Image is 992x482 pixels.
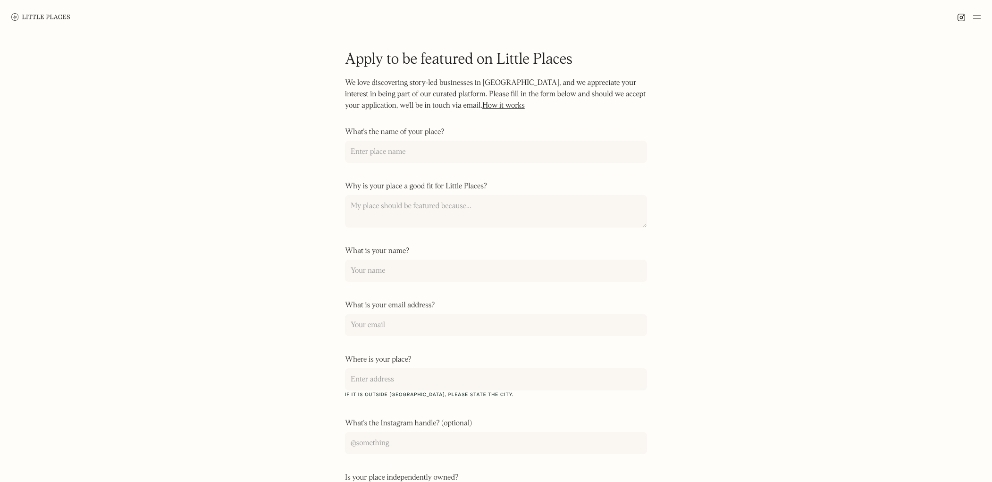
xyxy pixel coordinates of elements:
[345,432,647,454] input: @something
[345,419,647,428] label: What's the Instagram handle? (optional)
[345,368,647,390] input: Enter address
[345,77,647,123] p: We love discovering story-led businesses in [GEOGRAPHIC_DATA], and we appreciate your interest in...
[345,390,647,400] label: If it is outside [GEOGRAPHIC_DATA], please state the city.
[345,355,647,364] label: Where is your place?
[345,301,647,310] label: What is your email address?
[345,182,647,191] label: Why is your place a good fit for Little Places?
[482,102,525,110] a: How it works
[345,141,647,163] input: Enter place name
[345,127,647,137] label: What's the name of your place?
[345,246,647,256] label: What is your name?
[345,50,647,70] h1: Apply to be featured on Little Places
[345,260,647,282] input: Your name
[345,314,647,336] input: Your email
